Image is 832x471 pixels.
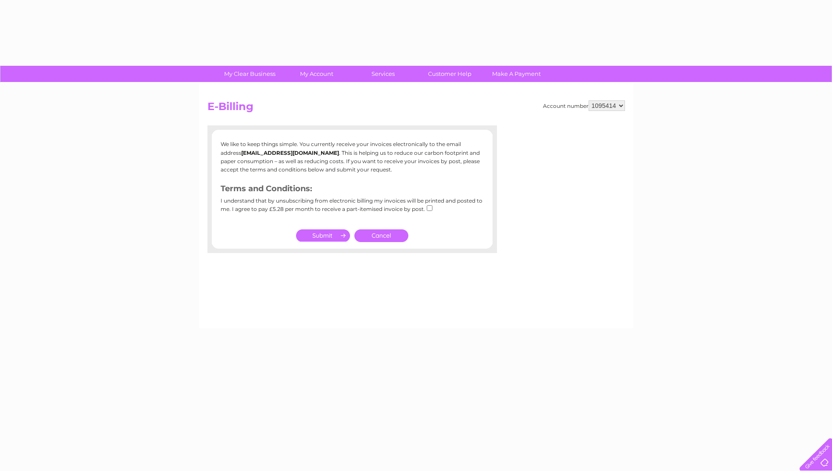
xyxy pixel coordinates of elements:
a: Make A Payment [480,66,553,82]
a: My Account [280,66,353,82]
a: Services [347,66,419,82]
a: My Clear Business [214,66,286,82]
a: Cancel [354,229,408,242]
div: I understand that by unsubscribing from electronic billing my invoices will be printed and posted... [221,198,484,218]
h3: Terms and Conditions: [221,182,484,198]
div: Account number [543,100,625,111]
p: We like to keep things simple. You currently receive your invoices electronically to the email ad... [221,140,484,174]
b: [EMAIL_ADDRESS][DOMAIN_NAME] [241,150,339,156]
h2: E-Billing [207,100,625,117]
input: Submit [296,229,350,242]
a: Customer Help [414,66,486,82]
